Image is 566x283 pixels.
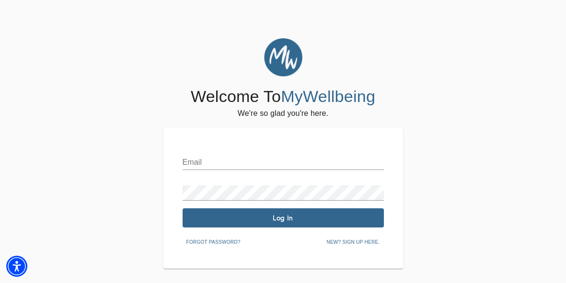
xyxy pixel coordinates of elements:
span: Forgot password? [186,238,241,247]
span: Log In [186,214,380,223]
button: New? Sign up here. [323,235,383,249]
span: MyWellbeing [281,87,375,105]
img: MyWellbeing [264,38,302,77]
h4: Welcome To [191,87,375,107]
span: New? Sign up here. [326,238,380,247]
button: Forgot password? [183,235,244,249]
button: Log In [183,208,384,227]
a: Forgot password? [183,238,244,245]
div: Accessibility Menu [6,256,27,277]
h6: We're so glad you're here. [238,107,328,120]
